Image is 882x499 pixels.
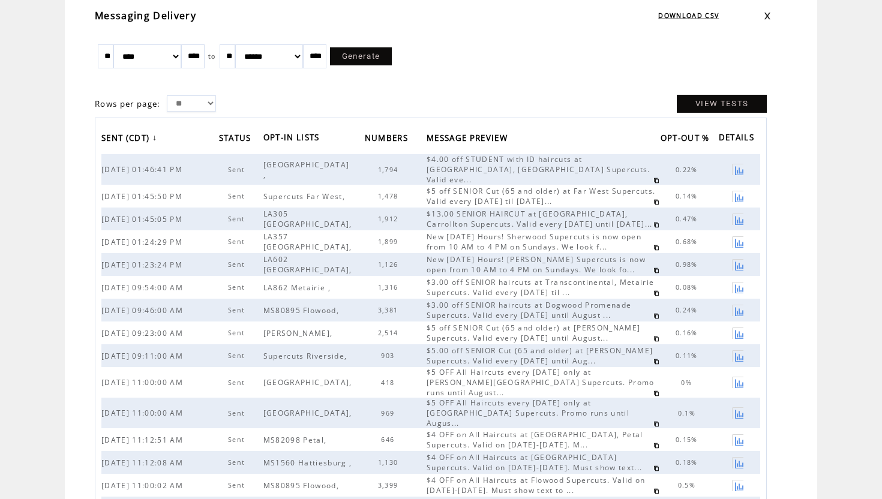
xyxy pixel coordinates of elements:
span: [GEOGRAPHIC_DATA], [263,408,355,418]
span: $5 OFF All Haircuts every [DATE] only at [PERSON_NAME][GEOGRAPHIC_DATA] Supercuts. Promo runs unt... [427,367,655,398]
span: 418 [381,378,397,387]
span: 1,794 [378,166,401,174]
span: 0.22% [676,166,701,174]
span: [DATE] 01:24:29 PM [101,237,185,247]
span: $5 OFF All Haircuts every [DATE] only at [GEOGRAPHIC_DATA] Supercuts. Promo runs until Augus... [427,398,629,428]
span: 3,381 [378,306,401,314]
span: Sent [228,166,248,174]
span: $13.00 SENIOR HAIRCUT at [GEOGRAPHIC_DATA], Carrollton Supercuts. Valid every [DATE] until [DATE]... [427,209,656,229]
span: [DATE] 01:23:24 PM [101,260,185,270]
span: [DATE] 09:46:00 AM [101,305,186,315]
span: New [DATE] Hours! Sherwood Supercuts is now open from 10 AM to 4 PM on Sundays. We look f... [427,232,641,252]
span: MS80895 Flowood, [263,480,342,491]
span: $5.00 off SENIOR Cut (65 and older) at [PERSON_NAME] Supercuts. Valid every [DATE] until Aug... [427,345,653,366]
span: 0.5% [678,481,698,489]
span: 0.11% [676,351,701,360]
span: [DATE] 11:12:08 AM [101,458,186,468]
a: VIEW TESTS [677,95,767,113]
span: $3.00 off SENIOR haircuts at Dogwood Promenade Supercuts. Valid every [DATE] until August ... [427,300,631,320]
span: 0.18% [676,458,701,467]
span: Sent [228,435,248,444]
span: 0.1% [678,409,698,417]
span: [DATE] 01:46:41 PM [101,164,185,175]
a: OPT-OUT % [661,129,716,149]
span: LA305 [GEOGRAPHIC_DATA], [263,209,355,229]
span: Sent [228,329,248,337]
span: [DATE] 09:23:00 AM [101,328,186,338]
span: 0.68% [676,238,701,246]
span: Sent [228,306,248,314]
span: 969 [381,409,397,417]
span: Sent [228,192,248,200]
span: to [208,52,216,61]
span: 1,316 [378,283,401,291]
span: 1,478 [378,192,401,200]
span: New [DATE] Hours! [PERSON_NAME] Supercuts is now open from 10 AM to 4 PM on Sundays. We look fo... [427,254,646,275]
span: [DATE] 11:00:02 AM [101,480,186,491]
span: $5 off SENIOR Cut (65 and older) at [PERSON_NAME] Supercuts. Valid every [DATE] until August... [427,323,640,343]
span: 903 [381,351,397,360]
span: MS1560 Hattiesburg , [263,458,355,468]
span: 0.14% [676,192,701,200]
span: 2,514 [378,329,401,337]
a: Generate [330,47,392,65]
span: LA357 [GEOGRAPHIC_DATA], [263,232,355,252]
span: Messaging Delivery [95,9,196,22]
span: [DATE] 09:54:00 AM [101,282,186,293]
span: [DATE] 11:00:00 AM [101,408,186,418]
span: 0.16% [676,329,701,337]
span: OPT-OUT % [661,130,713,149]
span: [DATE] 01:45:50 PM [101,191,185,202]
span: 1,899 [378,238,401,246]
span: [DATE] 01:45:05 PM [101,214,185,224]
span: $4 OFF on All Haircuts at Flowood Supercuts. Valid on [DATE]-[DATE]. Must show text to ... [427,475,646,495]
span: 1,912 [378,215,401,223]
span: $4 OFF on All Haircuts at [GEOGRAPHIC_DATA], Petal Supercuts. Valid on [DATE]-[DATE]. M... [427,429,643,450]
span: DETAILS [719,129,757,149]
span: [PERSON_NAME], [263,328,336,338]
span: Sent [228,351,248,360]
span: LA862 Metairie , [263,282,334,293]
span: 1,126 [378,260,401,269]
span: 0% [681,378,695,387]
span: SENT (CDT) [101,130,152,149]
span: Supercuts Far West, [263,191,348,202]
span: 0.47% [676,215,701,223]
span: MS82098 Petal, [263,435,330,445]
span: [DATE] 11:12:51 AM [101,435,186,445]
span: NUMBERS [365,130,411,149]
span: $4.00 off STUDENT with ID haircuts at [GEOGRAPHIC_DATA], [GEOGRAPHIC_DATA] Supercuts. Valid eve... [427,154,650,185]
span: Sent [228,458,248,467]
span: Sent [228,378,248,387]
span: $5 off SENIOR Cut (65 and older) at Far West Supercuts. Valid every [DATE] til [DATE]... [427,186,655,206]
span: $3.00 off SENIOR haircuts at Transcontinental, Metairie Supercuts. Valid every [DATE] til ... [427,277,654,297]
span: 1,130 [378,458,401,467]
span: Sent [228,215,248,223]
a: STATUS [219,129,257,149]
span: 0.98% [676,260,701,269]
span: $4 OFF on All Haircuts at [GEOGRAPHIC_DATA] Supercuts. Valid on [DATE]-[DATE]. Must show text... [427,452,645,473]
span: MS80895 Flowood, [263,305,342,315]
span: 3,399 [378,481,401,489]
span: Sent [228,260,248,269]
span: [GEOGRAPHIC_DATA] , [263,160,350,180]
span: Sent [228,283,248,291]
span: Supercuts Riverside, [263,351,350,361]
span: Sent [228,238,248,246]
a: DOWNLOAD CSV [658,11,719,20]
span: LA602 [GEOGRAPHIC_DATA], [263,254,355,275]
a: NUMBERS [365,129,414,149]
span: 0.24% [676,306,701,314]
a: MESSAGE PREVIEW [427,129,514,149]
span: OPT-IN LISTS [263,129,323,149]
span: 646 [381,435,397,444]
span: MESSAGE PREVIEW [427,130,511,149]
span: 0.08% [676,283,701,291]
span: [DATE] 11:00:00 AM [101,377,186,387]
span: Sent [228,481,248,489]
span: STATUS [219,130,254,149]
span: [GEOGRAPHIC_DATA], [263,377,355,387]
span: 0.15% [676,435,701,444]
span: [DATE] 09:11:00 AM [101,351,186,361]
span: Rows per page: [95,98,161,109]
